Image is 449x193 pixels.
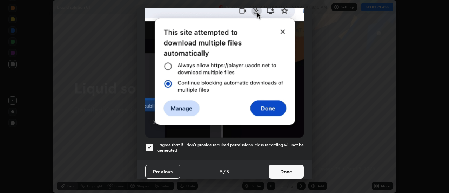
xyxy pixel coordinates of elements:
button: Done [269,165,304,179]
h4: / [223,168,226,175]
button: Previous [145,165,180,179]
h4: 5 [220,168,223,175]
h4: 5 [226,168,229,175]
h5: I agree that if I don't provide required permissions, class recording will not be generated [157,142,304,153]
